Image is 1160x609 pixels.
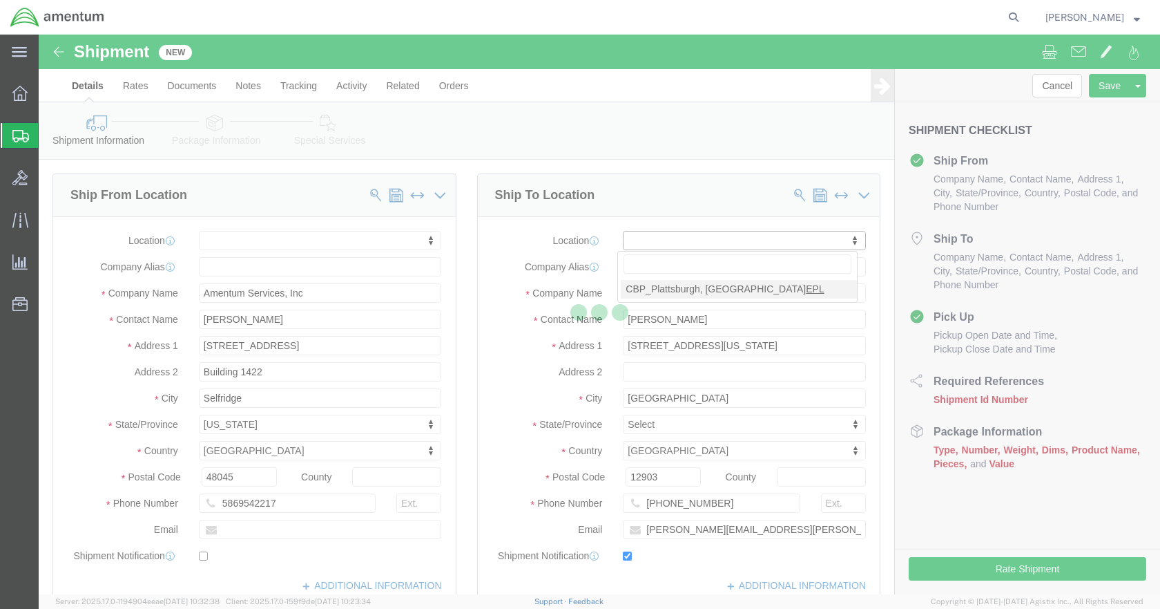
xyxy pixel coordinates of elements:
span: Client: 2025.17.0-159f9de [226,597,371,606]
span: William Glazer [1045,10,1124,25]
span: [DATE] 10:23:34 [315,597,371,606]
button: [PERSON_NAME] [1045,9,1141,26]
a: Support [534,597,569,606]
span: [DATE] 10:32:38 [164,597,220,606]
span: Copyright © [DATE]-[DATE] Agistix Inc., All Rights Reserved [931,596,1143,608]
a: Feedback [568,597,603,606]
img: logo [10,7,105,28]
span: Server: 2025.17.0-1194904eeae [55,597,220,606]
